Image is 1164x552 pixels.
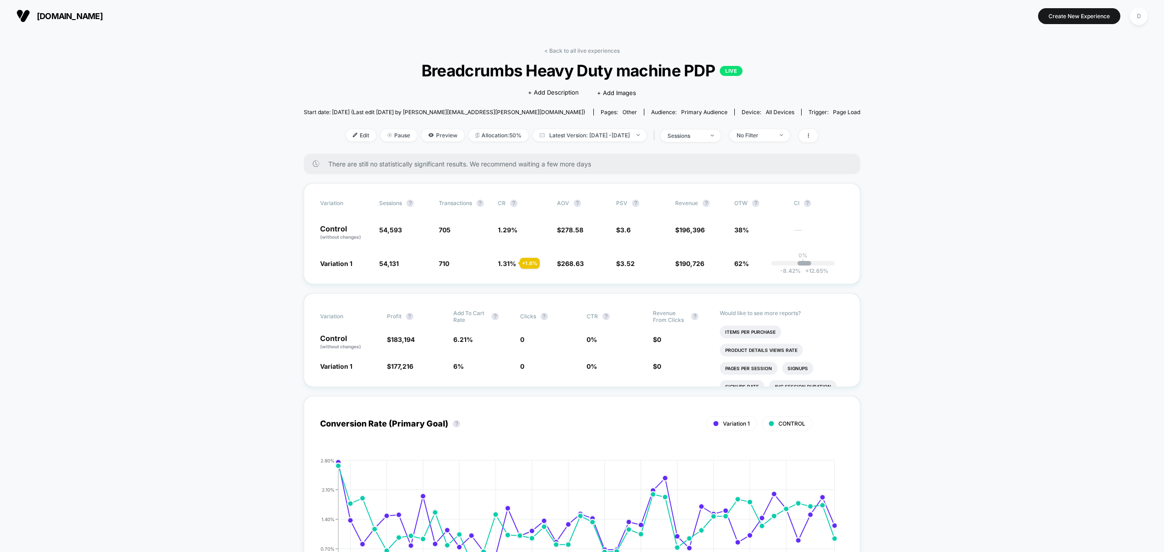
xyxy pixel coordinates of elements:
[453,420,460,427] button: ?
[453,310,487,323] span: Add To Cart Rate
[769,380,837,393] li: Avg Session Duration
[802,259,804,266] p: |
[510,200,517,207] button: ?
[657,336,661,343] span: 0
[637,134,640,136] img: end
[520,336,524,343] span: 0
[520,362,524,370] span: 0
[720,66,743,76] p: LIVE
[651,109,727,115] div: Audience:
[778,420,805,427] span: CONTROL
[16,9,30,23] img: Visually logo
[587,362,597,370] span: 0 %
[752,200,759,207] button: ?
[561,260,584,267] span: 268.63
[801,267,828,274] span: 12.65 %
[557,200,569,206] span: AOV
[616,226,631,234] span: $
[794,200,844,207] span: CI
[381,129,417,141] span: Pause
[798,252,808,259] p: 0%
[387,336,415,343] span: $
[453,362,464,370] span: 6 %
[528,88,579,97] span: + Add Description
[720,380,764,393] li: Signups Rate
[679,226,705,234] span: 196,396
[557,260,584,267] span: $
[320,260,352,267] span: Variation 1
[379,226,402,234] span: 54,593
[387,133,392,137] img: end
[421,129,464,141] span: Preview
[780,267,801,274] span: -8.42 %
[328,160,842,168] span: There are still no statistically significant results. We recommend waiting a few more days
[387,313,401,320] span: Profit
[353,133,357,137] img: edit
[498,226,517,234] span: 1.29 %
[734,226,749,234] span: 38%
[391,336,415,343] span: 183,194
[320,225,370,241] p: Control
[541,313,548,320] button: ?
[453,336,473,343] span: 6.21 %
[766,109,794,115] span: all devices
[622,109,637,115] span: other
[720,344,803,356] li: Product Details Views Rate
[477,200,484,207] button: ?
[406,200,414,207] button: ?
[14,9,105,23] button: [DOMAIN_NAME]
[379,260,399,267] span: 54,131
[601,109,637,115] div: Pages:
[557,226,583,234] span: $
[734,109,801,115] span: Device:
[379,200,402,206] span: Sessions
[320,200,370,207] span: Variation
[37,11,103,21] span: [DOMAIN_NAME]
[653,310,687,323] span: Revenue From Clicks
[620,226,631,234] span: 3.6
[544,47,620,54] a: < Back to all live experiences
[533,129,647,141] span: Latest Version: [DATE] - [DATE]
[331,61,832,80] span: Breadcrumbs Heavy Duty machine PDP
[808,109,860,115] div: Trigger:
[675,260,704,267] span: $
[439,260,449,267] span: 710
[391,362,413,370] span: 177,216
[476,133,479,138] img: rebalance
[561,226,583,234] span: 278.58
[387,362,413,370] span: $
[691,313,698,320] button: ?
[498,200,506,206] span: CR
[616,260,635,267] span: $
[320,344,361,349] span: (without changes)
[653,362,661,370] span: $
[320,234,361,240] span: (without changes)
[667,132,704,139] div: sessions
[1130,7,1148,25] div: D
[346,129,376,141] span: Edit
[304,109,585,115] span: Start date: [DATE] (Last edit [DATE] by [PERSON_NAME][EMAIL_ADDRESS][PERSON_NAME][DOMAIN_NAME])
[1127,7,1150,25] button: D
[833,109,860,115] span: Page Load
[651,129,661,142] span: |
[492,313,499,320] button: ?
[469,129,528,141] span: Allocation: 50%
[321,546,335,551] tspan: 0.70%
[520,313,536,320] span: Clicks
[597,89,636,96] span: + Add Images
[320,335,377,350] p: Control
[322,487,335,492] tspan: 2.10%
[734,200,784,207] span: OTW
[498,260,516,267] span: 1.31 %
[804,200,811,207] button: ?
[320,310,370,323] span: Variation
[734,260,749,267] span: 62%
[574,200,581,207] button: ?
[720,310,844,316] p: Would like to see more reports?
[780,134,783,136] img: end
[681,109,727,115] span: Primary Audience
[675,200,698,206] span: Revenue
[320,362,352,370] span: Variation 1
[679,260,704,267] span: 190,726
[702,200,710,207] button: ?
